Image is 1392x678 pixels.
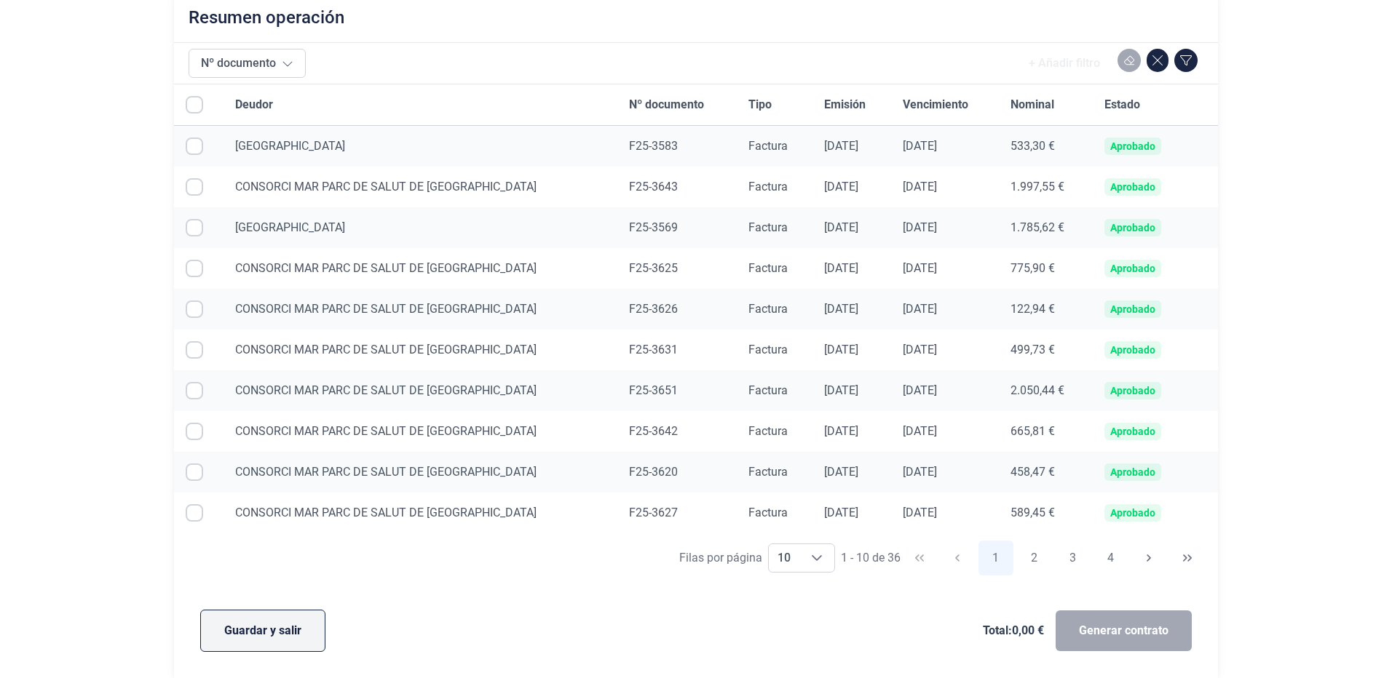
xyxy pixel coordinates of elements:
[235,465,537,479] span: CONSORCI MAR PARC DE SALUT DE [GEOGRAPHIC_DATA]
[903,506,987,520] div: [DATE]
[1110,507,1155,519] div: Aprobado
[824,139,879,153] div: [DATE]
[235,302,537,316] span: CONSORCI MAR PARC DE SALUT DE [GEOGRAPHIC_DATA]
[235,506,537,519] span: CONSORCI MAR PARC DE SALUT DE [GEOGRAPHIC_DATA]
[748,302,788,316] span: Factura
[824,220,879,235] div: [DATE]
[186,260,203,277] div: Row Selected null
[629,343,678,356] span: F25-3631
[186,463,203,481] div: Row Selected null
[748,465,788,479] span: Factura
[903,302,987,316] div: [DATE]
[983,622,1044,639] span: Total: 0,00 €
[1110,385,1155,396] div: Aprobado
[748,506,788,519] span: Factura
[824,96,866,113] span: Emisión
[824,424,879,439] div: [DATE]
[1110,303,1155,315] div: Aprobado
[189,49,306,78] button: Nº documento
[224,622,301,639] span: Guardar y salir
[1016,541,1051,575] button: Page 2
[629,302,678,316] span: F25-3626
[903,465,987,479] div: [DATE]
[1131,541,1166,575] button: Next Page
[235,261,537,275] span: CONSORCI MAR PARC DE SALUT DE [GEOGRAPHIC_DATA]
[824,465,879,479] div: [DATE]
[235,343,537,356] span: CONSORCI MAR PARC DE SALUT DE [GEOGRAPHIC_DATA]
[903,261,987,276] div: [DATE]
[748,96,772,113] span: Tipo
[824,180,879,194] div: [DATE]
[1104,96,1140,113] span: Estado
[1110,344,1155,356] div: Aprobado
[1110,181,1155,193] div: Aprobado
[186,219,203,236] div: Row Selected null
[1011,424,1081,439] div: 665,81 €
[1011,383,1081,398] div: 2.050,44 €
[186,504,203,522] div: Row Selected null
[235,180,537,194] span: CONSORCI MAR PARC DE SALUT DE [GEOGRAPHIC_DATA]
[1094,541,1128,575] button: Page 4
[748,261,788,275] span: Factura
[186,382,203,399] div: Row Selected null
[748,180,788,194] span: Factura
[1011,139,1081,153] div: 533,30 €
[629,506,678,519] span: F25-3627
[1011,180,1081,194] div: 1.997,55 €
[1011,343,1081,357] div: 499,73 €
[1110,426,1155,437] div: Aprobado
[940,541,975,575] button: Previous Page
[235,139,345,153] span: [GEOGRAPHIC_DATA]
[1011,465,1081,479] div: 458,47 €
[200,610,325,652] button: Guardar y salir
[629,220,678,234] span: F25-3569
[186,96,203,113] div: All items unselected
[799,544,834,572] div: Choose
[629,261,678,275] span: F25-3625
[903,180,987,194] div: [DATE]
[186,423,203,440] div: Row Selected null
[629,96,704,113] span: Nº documento
[841,552,901,564] span: 1 - 10 de 36
[629,383,678,397] span: F25-3651
[1110,263,1155,274] div: Aprobado
[748,383,788,397] span: Factura
[1011,506,1081,520] div: 589,45 €
[629,424,678,438] span: F25-3642
[679,549,762,567] div: Filas por página
[978,541,1013,575] button: Page 1
[824,383,879,398] div: [DATE]
[748,220,788,234] span: Factura
[1170,541,1205,575] button: Last Page
[629,180,678,194] span: F25-3643
[1011,220,1081,235] div: 1.785,62 €
[903,383,987,398] div: [DATE]
[186,341,203,359] div: Row Selected null
[186,300,203,318] div: Row Selected null
[903,96,968,113] span: Vencimiento
[1110,140,1155,152] div: Aprobado
[1011,302,1081,316] div: 122,94 €
[903,220,987,235] div: [DATE]
[748,139,788,153] span: Factura
[1110,222,1155,234] div: Aprobado
[824,302,879,316] div: [DATE]
[1055,541,1090,575] button: Page 3
[769,544,799,572] span: 10
[235,383,537,397] span: CONSORCI MAR PARC DE SALUT DE [GEOGRAPHIC_DATA]
[1011,96,1054,113] span: Nominal
[748,343,788,356] span: Factura
[235,96,273,113] span: Deudor
[1011,261,1081,276] div: 775,90 €
[903,424,987,439] div: [DATE]
[824,506,879,520] div: [DATE]
[629,465,678,479] span: F25-3620
[902,541,937,575] button: First Page
[235,424,537,438] span: CONSORCI MAR PARC DE SALUT DE [GEOGRAPHIC_DATA]
[824,261,879,276] div: [DATE]
[903,343,987,357] div: [DATE]
[629,139,678,153] span: F25-3583
[824,343,879,357] div: [DATE]
[748,424,788,438] span: Factura
[189,7,344,28] h2: Resumen operación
